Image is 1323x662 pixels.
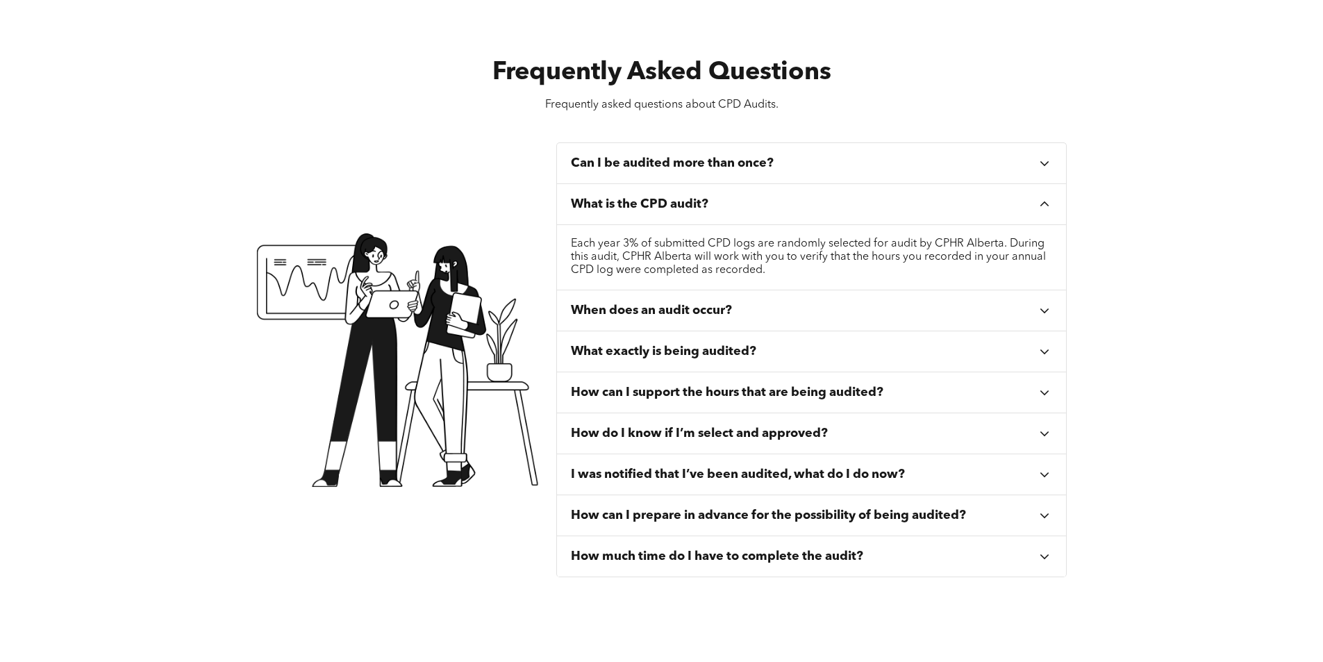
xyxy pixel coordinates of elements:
[545,99,779,110] span: Frequently asked questions about CPD Audits.
[571,426,828,441] h3: How do I know if I’m select and approved?
[571,197,708,212] h3: What is the CPD audit?
[492,60,831,85] span: Frequently Asked Questions
[571,344,756,359] h3: What exactly is being audited?
[571,467,905,482] h3: I was notified that I’ve been audited, what do I do now?
[571,303,732,318] h3: When does an audit occur?
[571,238,1053,277] p: Each year 3% of submitted CPD logs are randomly selected for audit by CPHR Alberta. During this a...
[256,233,540,487] img: Two women are standing next to each other looking at a laptop.
[571,549,863,564] h3: How much time do I have to complete the audit?
[571,156,774,171] h3: Can I be audited more than once?
[571,508,966,523] h3: How can I prepare in advance for the possibility of being audited?
[571,385,883,400] h3: How can I support the hours that are being audited?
